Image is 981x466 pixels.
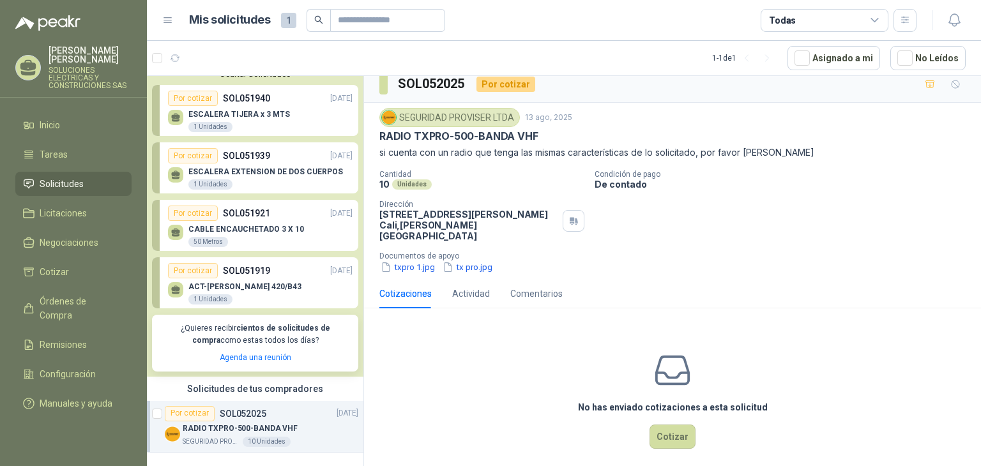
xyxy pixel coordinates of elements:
[165,406,215,421] div: Por cotizar
[223,149,270,163] p: SOL051939
[712,48,777,68] div: 1 - 1 de 1
[40,118,60,132] span: Inicio
[379,200,558,209] p: Dirección
[220,409,266,418] p: SOL052025
[188,294,232,304] div: 1 Unidades
[314,15,323,24] span: search
[15,113,132,137] a: Inicio
[223,264,270,278] p: SOL051919
[40,396,112,410] span: Manuales y ayuda
[15,260,132,284] a: Cotizar
[379,130,538,143] p: RADIO TXPRO-500-BANDA VHF
[595,170,976,179] p: Condición de pago
[220,353,291,362] a: Agenda una reunión
[183,423,298,435] p: RADIO TXPRO-500-BANDA VHF
[379,287,432,301] div: Cotizaciones
[40,367,96,381] span: Configuración
[168,148,218,163] div: Por cotizar
[15,362,132,386] a: Configuración
[152,142,358,193] a: Por cotizarSOL051939[DATE] ESCALERA EXTENSION DE DOS CUERPOS1 Unidades
[160,322,351,347] p: ¿Quieres recibir como estas todos los días?
[183,437,240,447] p: SEGURIDAD PROVISER LTDA
[40,206,87,220] span: Licitaciones
[510,287,563,301] div: Comentarios
[379,260,436,274] button: txpro 1.jpg
[188,225,304,234] p: CABLE ENCAUCHETADO 3 X 10
[382,110,396,124] img: Company Logo
[379,170,584,179] p: Cantidad
[15,230,132,255] a: Negociaciones
[165,426,180,442] img: Company Logo
[40,294,119,322] span: Órdenes de Compra
[152,85,358,136] a: Por cotizarSOL051940[DATE] ESCALERA TIJERA x 3 MTS1 Unidades
[379,209,558,241] p: [STREET_ADDRESS][PERSON_NAME] Cali , [PERSON_NAME][GEOGRAPHIC_DATA]
[147,401,363,453] a: Por cotizarSOL052025[DATE] Company LogoRADIO TXPRO-500-BANDA VHFSEGURIDAD PROVISER LTDA10 Unidades
[40,177,84,191] span: Solicitudes
[650,425,696,449] button: Cotizar
[379,108,520,127] div: SEGURIDAD PROVISER LTDA
[379,179,390,190] p: 10
[379,146,966,160] p: si cuenta con un radio que tenga las mismas características de lo solicitado, por favor [PERSON_N...
[595,179,976,190] p: De contado
[15,391,132,416] a: Manuales y ayuda
[40,265,69,279] span: Cotizar
[15,201,132,225] a: Licitaciones
[168,91,218,106] div: Por cotizar
[168,206,218,221] div: Por cotizar
[40,147,68,162] span: Tareas
[330,150,353,162] p: [DATE]
[525,112,572,124] p: 13 ago, 2025
[787,46,880,70] button: Asignado a mi
[15,289,132,327] a: Órdenes de Compra
[441,260,494,274] button: tx pro.jpg
[769,13,796,27] div: Todas
[168,263,218,278] div: Por cotizar
[330,207,353,220] p: [DATE]
[392,179,432,190] div: Unidades
[476,77,535,92] div: Por cotizar
[49,46,132,64] p: [PERSON_NAME] [PERSON_NAME]
[188,179,232,190] div: 1 Unidades
[281,13,296,28] span: 1
[398,74,466,94] h3: SOL052025
[40,236,98,250] span: Negociaciones
[188,167,343,176] p: ESCALERA EXTENSION DE DOS CUERPOS
[189,11,271,29] h1: Mis solicitudes
[330,265,353,277] p: [DATE]
[452,287,490,301] div: Actividad
[188,282,301,291] p: ACT-[PERSON_NAME] 420/B43
[379,252,976,260] p: Documentos de apoyo
[15,172,132,196] a: Solicitudes
[152,200,358,251] a: Por cotizarSOL051921[DATE] CABLE ENCAUCHETADO 3 X 1050 Metros
[223,206,270,220] p: SOL051921
[147,64,363,377] div: Ocultar SolicitudesPor cotizarSOL051940[DATE] ESCALERA TIJERA x 3 MTS1 UnidadesPor cotizarSOL0519...
[188,110,290,119] p: ESCALERA TIJERA x 3 MTS
[152,257,358,308] a: Por cotizarSOL051919[DATE] ACT-[PERSON_NAME] 420/B431 Unidades
[243,437,291,447] div: 10 Unidades
[330,93,353,105] p: [DATE]
[40,338,87,352] span: Remisiones
[578,400,768,414] h3: No has enviado cotizaciones a esta solicitud
[890,46,966,70] button: No Leídos
[188,122,232,132] div: 1 Unidades
[337,407,358,419] p: [DATE]
[15,333,132,357] a: Remisiones
[223,91,270,105] p: SOL051940
[15,142,132,167] a: Tareas
[49,66,132,89] p: SOLUCIONES ELECTRICAS Y CONSTRUCIONES SAS
[147,377,363,401] div: Solicitudes de tus compradores
[15,15,80,31] img: Logo peakr
[192,324,330,345] b: cientos de solicitudes de compra
[188,237,228,247] div: 50 Metros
